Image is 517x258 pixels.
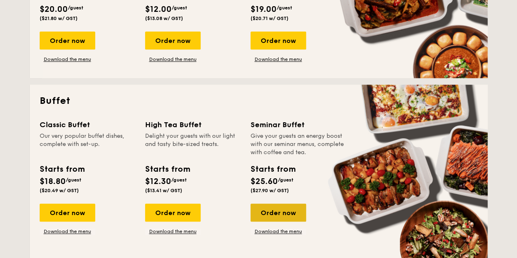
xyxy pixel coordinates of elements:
[251,132,346,157] div: Give your guests an energy boost with our seminar menus, complete with coffee and tea.
[40,163,84,175] div: Starts from
[40,228,95,235] a: Download the menu
[145,204,201,222] div: Order now
[145,132,241,157] div: Delight your guests with our light and tasty bite-sized treats.
[66,177,81,183] span: /guest
[145,119,241,130] div: High Tea Buffet
[145,228,201,235] a: Download the menu
[145,188,182,193] span: ($13.41 w/ GST)
[171,177,187,183] span: /guest
[145,4,172,14] span: $12.00
[145,31,201,49] div: Order now
[40,177,66,186] span: $18.80
[278,177,293,183] span: /guest
[40,204,95,222] div: Order now
[40,94,478,108] h2: Buffet
[40,4,68,14] span: $20.00
[40,16,78,21] span: ($21.80 w/ GST)
[40,56,95,63] a: Download the menu
[251,163,295,175] div: Starts from
[251,204,306,222] div: Order now
[145,163,190,175] div: Starts from
[40,132,135,157] div: Our very popular buffet dishes, complete with set-up.
[251,228,306,235] a: Download the menu
[251,31,306,49] div: Order now
[277,5,292,11] span: /guest
[68,5,83,11] span: /guest
[145,177,171,186] span: $12.30
[251,4,277,14] span: $19.00
[40,188,79,193] span: ($20.49 w/ GST)
[40,31,95,49] div: Order now
[251,177,278,186] span: $25.60
[251,119,346,130] div: Seminar Buffet
[145,16,183,21] span: ($13.08 w/ GST)
[251,188,289,193] span: ($27.90 w/ GST)
[40,119,135,130] div: Classic Buffet
[251,56,306,63] a: Download the menu
[172,5,187,11] span: /guest
[251,16,289,21] span: ($20.71 w/ GST)
[145,56,201,63] a: Download the menu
